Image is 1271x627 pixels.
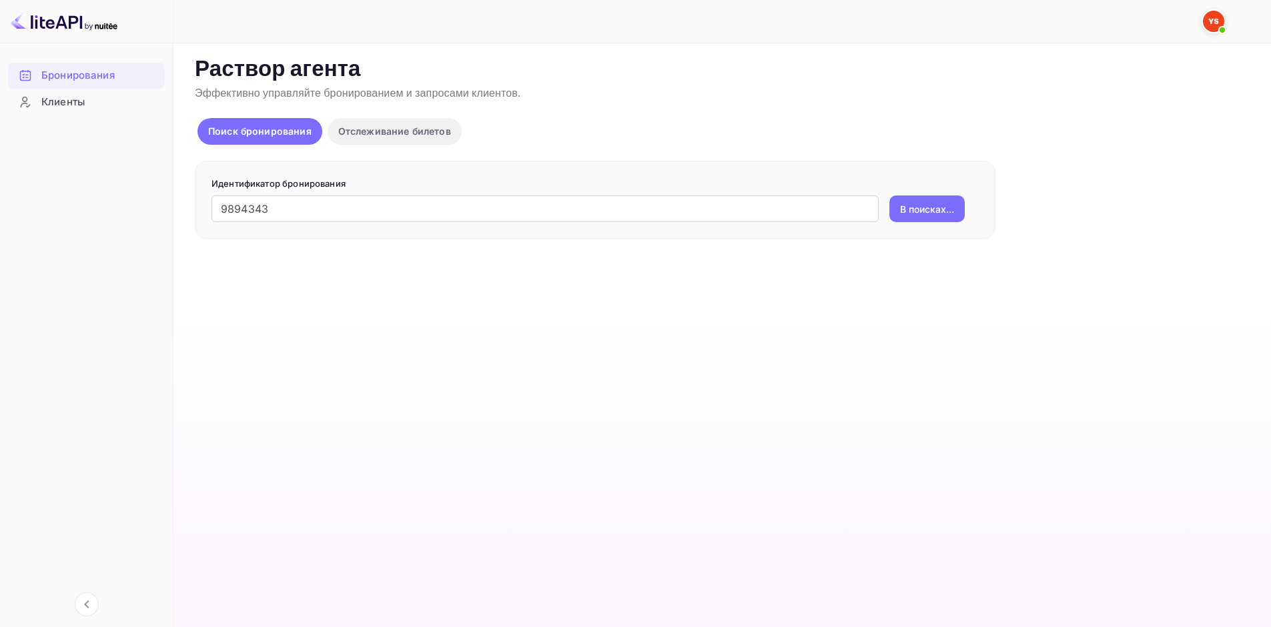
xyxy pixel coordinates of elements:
[41,68,115,83] ya-tr-span: Бронирования
[75,592,99,616] button: Свернуть навигацию
[8,63,165,89] div: Бронирования
[208,125,312,137] ya-tr-span: Поиск бронирования
[8,63,165,87] a: Бронирования
[41,95,85,110] ya-tr-span: Клиенты
[211,178,346,189] ya-tr-span: Идентификатор бронирования
[8,89,165,115] div: Клиенты
[1203,11,1224,32] img: Служба Поддержки Яндекса
[889,195,965,222] button: В поисках...
[211,195,879,222] input: Введите идентификатор бронирования (например, 63782194)
[900,202,954,216] ya-tr-span: В поисках...
[195,87,520,101] ya-tr-span: Эффективно управляйте бронированием и запросами клиентов.
[8,89,165,114] a: Клиенты
[195,55,361,84] ya-tr-span: Раствор агента
[338,125,451,137] ya-tr-span: Отслеживание билетов
[11,11,117,32] img: Логотип LiteAPI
